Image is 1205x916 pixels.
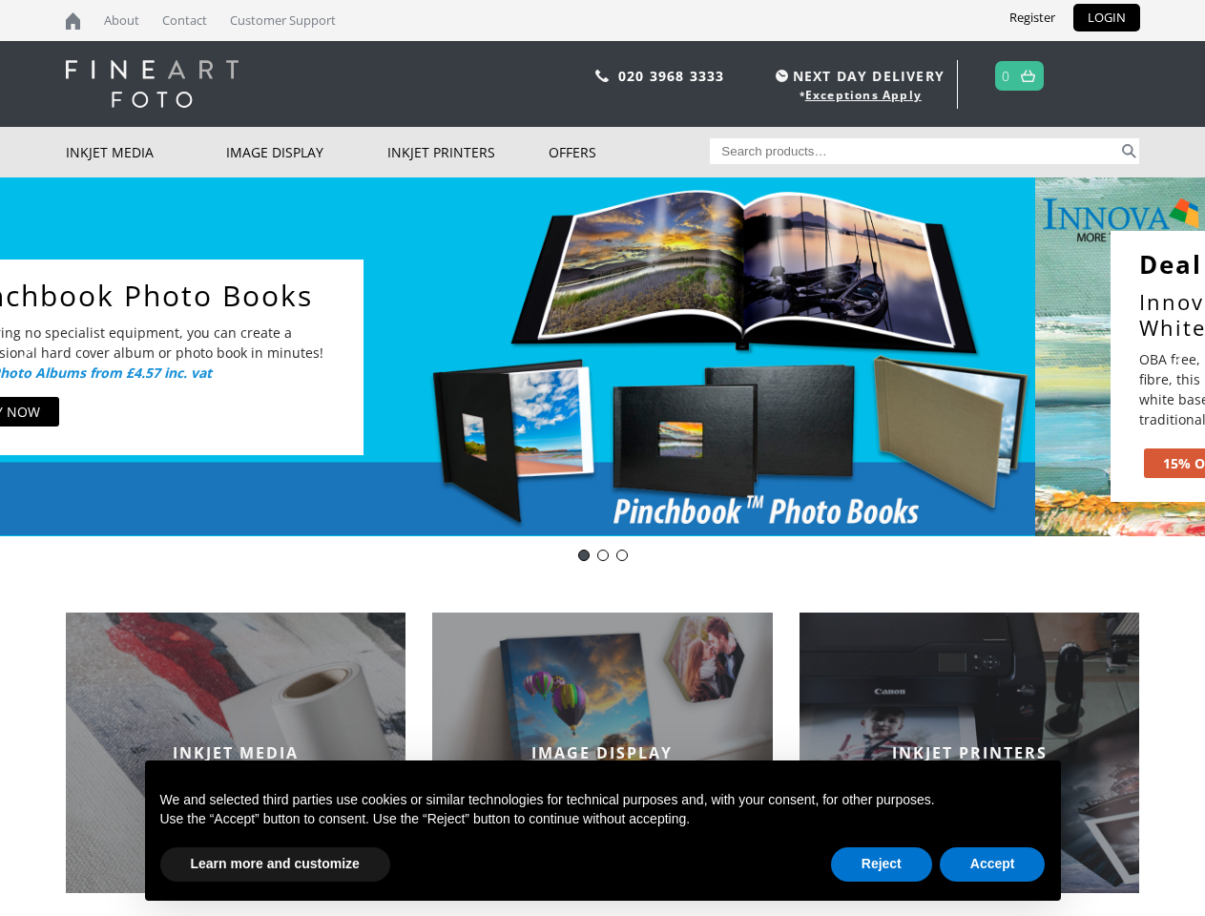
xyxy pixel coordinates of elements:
h2: INKJET PRINTERS [800,742,1140,763]
h2: INKJET MEDIA [66,742,406,763]
a: Offers [549,127,710,177]
span: NEXT DAY DELIVERY [771,65,945,87]
a: LOGIN [1073,4,1140,31]
a: 0 [1002,62,1010,90]
div: Choose slide to display. [574,546,632,565]
a: Register [995,4,1070,31]
button: Accept [940,847,1046,882]
img: time.svg [776,70,788,82]
button: Learn more and customize [160,847,390,882]
a: Inkjet Printers [387,127,549,177]
a: 020 3968 3333 [618,67,725,85]
img: previous arrow [14,342,45,372]
div: pinch book [616,550,628,561]
div: Innova-general [597,550,609,561]
input: Search products… [710,138,1118,164]
img: logo-white.svg [66,60,239,108]
img: basket.svg [1021,70,1035,82]
img: phone.svg [595,70,609,82]
a: Inkjet Media [66,127,227,177]
img: next arrow [1160,342,1191,372]
h2: IMAGE DISPLAY [432,742,773,763]
p: Use the “Accept” button to consent. Use the “Reject” button to continue without accepting. [160,810,1046,829]
button: Reject [831,847,932,882]
div: Deal of the Day - Innova IFA12 [578,550,590,561]
p: We and selected third parties use cookies or similar technologies for technical purposes and, wit... [160,791,1046,810]
a: Image Display [226,127,387,177]
button: Search [1118,138,1140,164]
a: Exceptions Apply [805,87,922,103]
